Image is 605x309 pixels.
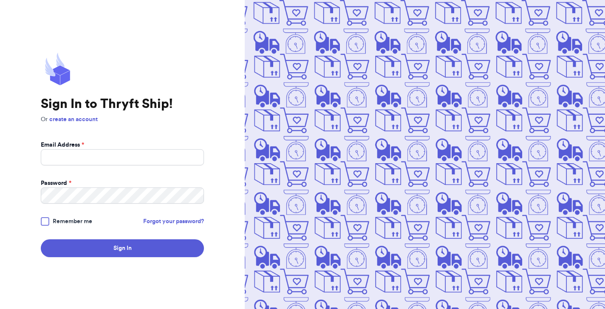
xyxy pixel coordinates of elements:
[41,96,204,112] h1: Sign In to Thryft Ship!
[143,217,204,226] a: Forgot your password?
[53,217,92,226] span: Remember me
[41,115,204,124] p: Or
[49,116,98,122] a: create an account
[41,239,204,257] button: Sign In
[41,179,71,187] label: Password
[41,141,84,149] label: Email Address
